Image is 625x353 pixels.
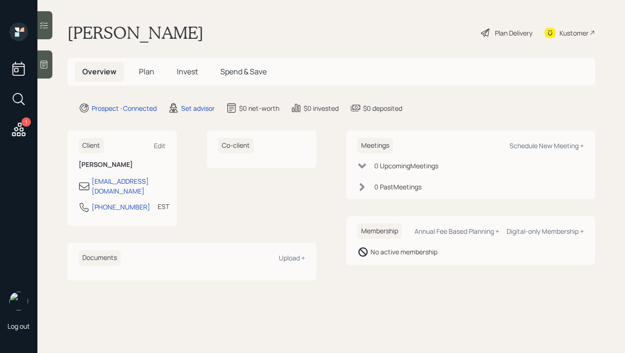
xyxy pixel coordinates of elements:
[304,103,339,113] div: $0 invested
[92,103,157,113] div: Prospect · Connected
[560,28,589,38] div: Kustomer
[82,66,116,77] span: Overview
[177,66,198,77] span: Invest
[218,138,254,153] h6: Co-client
[507,227,584,236] div: Digital-only Membership +
[363,103,402,113] div: $0 deposited
[154,141,166,150] div: Edit
[414,227,499,236] div: Annual Fee Based Planning +
[374,182,422,192] div: 0 Past Meeting s
[220,66,267,77] span: Spend & Save
[139,66,154,77] span: Plan
[92,202,150,212] div: [PHONE_NUMBER]
[495,28,532,38] div: Plan Delivery
[371,247,437,257] div: No active membership
[509,141,584,150] div: Schedule New Meeting +
[357,223,402,239] h6: Membership
[67,22,203,43] h1: [PERSON_NAME]
[79,138,104,153] h6: Client
[79,250,121,266] h6: Documents
[158,202,169,211] div: EST
[7,322,30,331] div: Log out
[79,161,166,169] h6: [PERSON_NAME]
[92,176,166,196] div: [EMAIL_ADDRESS][DOMAIN_NAME]
[374,161,438,171] div: 0 Upcoming Meeting s
[22,117,31,127] div: 1
[279,253,305,262] div: Upload +
[239,103,279,113] div: $0 net-worth
[181,103,215,113] div: Set advisor
[357,138,393,153] h6: Meetings
[9,292,28,310] img: hunter_neumayer.jpg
